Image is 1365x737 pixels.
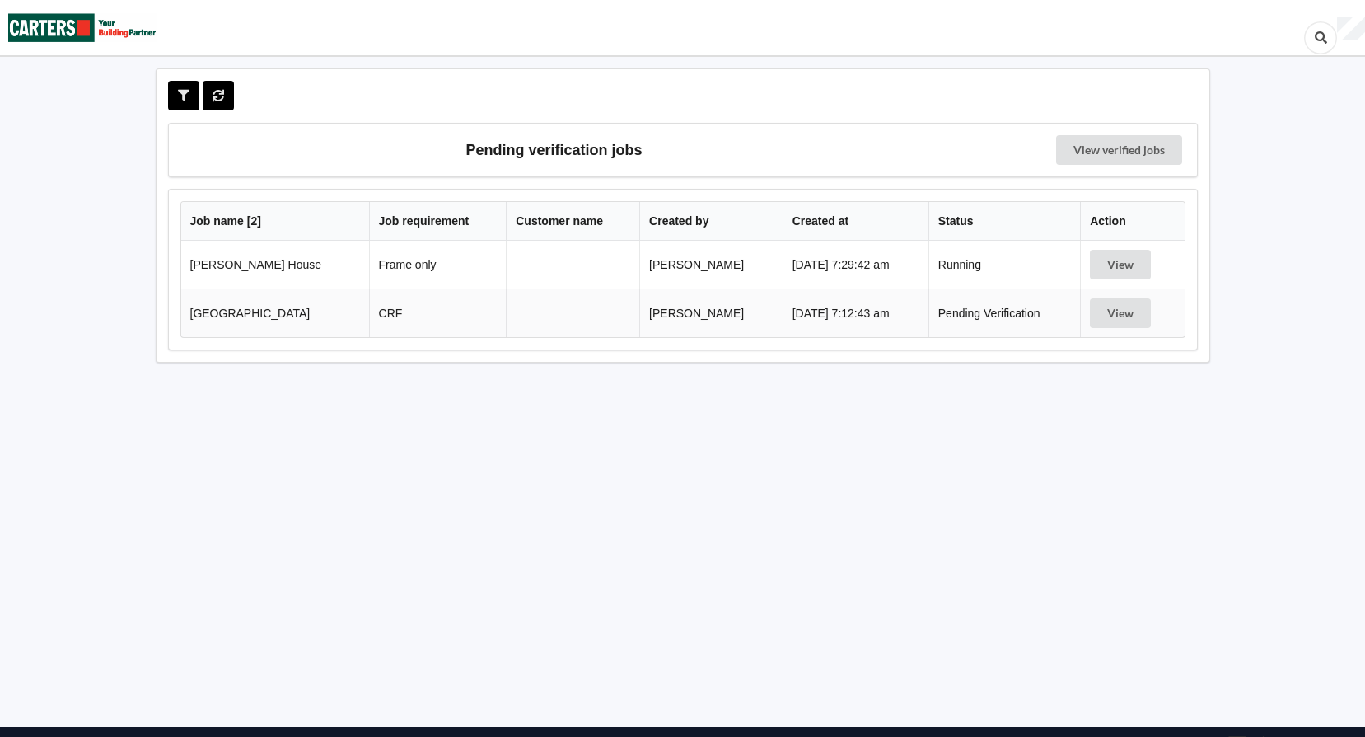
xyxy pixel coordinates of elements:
td: Frame only [369,241,507,289]
th: Created at [783,202,928,241]
h3: Pending verification jobs [180,135,928,165]
td: [PERSON_NAME] [639,289,783,337]
a: View [1090,307,1154,320]
td: [PERSON_NAME] [639,241,783,289]
td: [PERSON_NAME] House [181,241,369,289]
img: Carters [8,1,157,54]
td: [DATE] 7:29:42 am [783,241,928,289]
button: View [1090,298,1151,328]
td: CRF [369,289,507,337]
th: Customer name [506,202,639,241]
th: Job name [ 2 ] [181,202,369,241]
th: Job requirement [369,202,507,241]
td: [DATE] 7:12:43 am [783,289,928,337]
a: View [1090,258,1154,271]
a: View verified jobs [1056,135,1182,165]
button: View [1090,250,1151,279]
td: [GEOGRAPHIC_DATA] [181,289,369,337]
th: Status [928,202,1080,241]
th: Action [1080,202,1184,241]
td: Pending Verification [928,289,1080,337]
th: Created by [639,202,783,241]
div: User Profile [1337,17,1365,40]
td: Running [928,241,1080,289]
